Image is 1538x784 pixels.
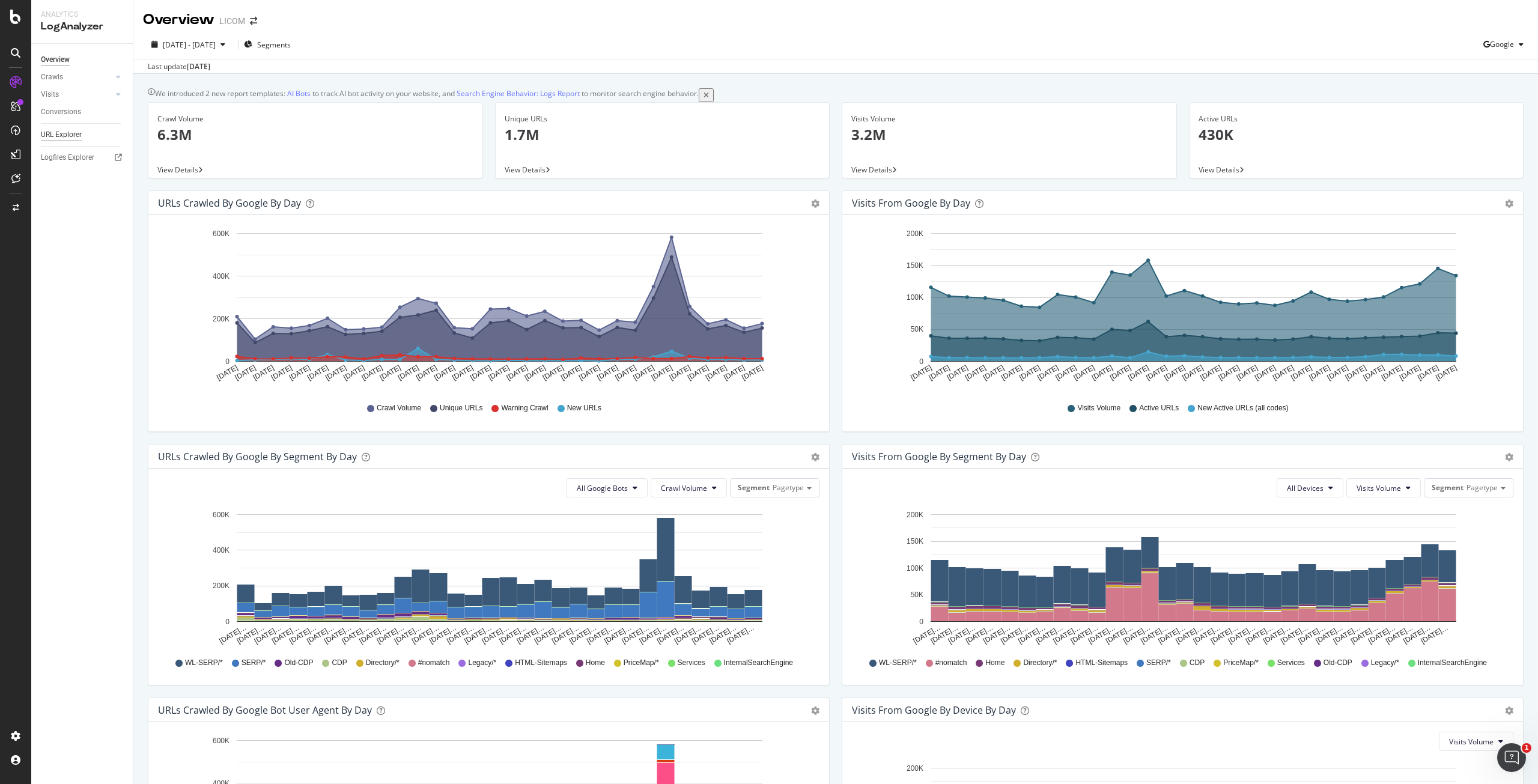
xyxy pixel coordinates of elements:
p: 430K [1199,124,1515,145]
span: Unique URLs [440,403,482,413]
span: View Details [157,165,198,175]
span: Pagetype [1467,482,1498,493]
span: Segments [257,40,291,50]
text: [DATE] [541,363,565,382]
text: 50K [911,591,923,600]
text: [DATE] [252,363,276,382]
span: Home [586,658,605,668]
span: All Devices [1287,483,1324,493]
div: Overview [41,53,70,66]
div: Visits [41,88,59,101]
button: close banner [699,88,714,102]
text: 200K [907,229,923,238]
span: Services [1277,658,1305,668]
div: Logfiles Explorer [41,151,94,164]
text: [DATE] [686,363,710,382]
text: 0 [919,618,923,626]
span: CDP [1190,658,1205,668]
text: 200K [213,315,229,323]
text: [DATE] [1072,363,1096,382]
span: Visits Volume [1077,403,1120,413]
div: Unique URLs [505,114,821,124]
text: 200K [213,582,229,591]
span: Segment [1432,482,1464,493]
span: Warning Crawl [501,403,548,413]
text: [DATE] [270,363,294,382]
span: Crawl Volume [661,483,707,493]
span: All Google Bots [577,483,628,493]
span: PriceMap/* [1223,658,1259,668]
text: [DATE] [1362,363,1386,382]
text: [DATE] [487,363,511,382]
svg: A chart. [852,507,1509,646]
div: gear [1505,707,1513,715]
text: 600K [213,737,229,745]
svg: A chart. [852,225,1509,392]
text: [DATE] [1344,363,1368,382]
div: [DATE] [187,61,210,72]
span: View Details [851,165,892,175]
div: Last update [148,61,210,72]
div: gear [1505,199,1513,208]
a: Search Engine Behavior: Logs Report [457,88,580,99]
span: Active URLs [1139,403,1179,413]
text: [DATE] [1289,363,1313,382]
span: #nomatch [935,658,967,668]
text: [DATE] [1398,363,1422,382]
text: [DATE] [577,363,601,382]
text: [DATE] [505,363,529,382]
div: URLs Crawled by Google bot User Agent By Day [158,704,372,716]
span: Visits Volume [1357,483,1401,493]
text: [DATE] [1271,363,1295,382]
text: 0 [919,357,923,366]
text: [DATE] [215,363,239,382]
div: arrow-right-arrow-left [250,17,257,25]
span: View Details [505,165,546,175]
span: Segment [738,482,770,493]
div: LICOM [219,15,245,27]
span: Crawl Volume [377,403,421,413]
span: Directory/* [366,658,400,668]
button: Crawl Volume [651,478,727,497]
text: [DATE] [613,363,637,382]
a: Visits [41,88,112,101]
text: [DATE] [1163,363,1187,382]
span: Legacy/* [1371,658,1399,668]
text: [DATE] [1416,363,1440,382]
a: URL Explorer [41,129,124,141]
div: URLs Crawled by Google by day [158,197,301,209]
span: Visits Volume [1449,737,1494,747]
text: [DATE] [1054,363,1078,382]
text: [DATE] [1000,363,1024,382]
div: gear [1505,453,1513,461]
div: URL Explorer [41,129,82,141]
span: SERP/* [1146,658,1171,668]
iframe: Intercom live chat [1497,743,1526,772]
span: InternalSearchEngine [724,658,793,668]
text: 400K [213,546,229,555]
span: Old-CDP [284,658,313,668]
span: New Active URLs (all codes) [1197,403,1288,413]
div: LogAnalyzer [41,20,123,34]
text: [DATE] [1144,363,1169,382]
span: [DATE] - [DATE] [163,40,216,50]
text: [DATE] [595,363,619,382]
text: [DATE] [704,363,728,382]
span: Services [678,658,705,668]
a: AI Bots [287,88,311,99]
text: [DATE] [1326,363,1350,382]
svg: A chart. [158,225,815,392]
button: Visits Volume [1346,478,1421,497]
button: [DATE] - [DATE] [143,39,234,50]
text: [DATE] [469,363,493,382]
div: gear [811,453,819,461]
svg: A chart. [158,507,815,646]
div: Visits from Google by day [852,197,970,209]
span: Legacy/* [468,658,496,668]
span: CDP [332,658,347,668]
div: gear [811,199,819,208]
text: [DATE] [1380,363,1404,382]
text: [DATE] [740,363,764,382]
